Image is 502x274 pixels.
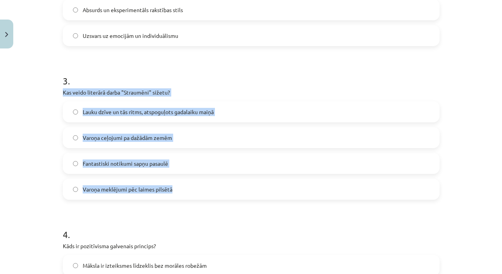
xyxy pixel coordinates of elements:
span: Absurds un eksperimentāls rakstības stils [83,6,183,14]
input: Fantastiski notikumi sapņu pasaulē [73,161,78,166]
input: Varoņa ceļojumi pa dažādām zemēm [73,135,78,140]
input: Uzsvars uz emocijām un individuālismu [73,33,78,38]
h1: 3 . [63,62,440,86]
span: Varoņa ceļojumi pa dažādām zemēm [83,134,172,142]
p: Kāds ir pozitīvisma galvenais princips? [63,242,440,250]
input: Absurds un eksperimentāls rakstības stils [73,7,78,13]
span: Uzsvars uz emocijām un individuālismu [83,32,178,40]
span: Varoņa meklējumi pēc laimes pilsētā [83,185,172,193]
input: Lauku dzīve un tās ritms, atspoguļots gadalaiku maiņā [73,109,78,115]
span: Māksla ir izteiksmes līdzeklis bez morāles robežām [83,261,207,270]
img: icon-close-lesson-0947bae3869378f0d4975bcd49f059093ad1ed9edebbc8119c70593378902aed.svg [5,32,8,37]
span: Fantastiski notikumi sapņu pasaulē [83,159,168,168]
p: Kas veido literārā darba "Straumēni" sižetu? [63,88,440,97]
span: Lauku dzīve un tās ritms, atspoguļots gadalaiku maiņā [83,108,214,116]
h1: 4 . [63,215,440,240]
input: Māksla ir izteiksmes līdzeklis bez morāles robežām [73,263,78,268]
input: Varoņa meklējumi pēc laimes pilsētā [73,187,78,192]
